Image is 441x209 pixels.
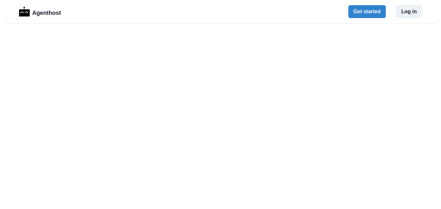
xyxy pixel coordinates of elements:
[32,6,61,17] p: Agenthost
[396,5,422,18] button: Log in
[19,7,30,16] img: Logo
[19,37,422,198] iframe: Bullet Point Generator
[19,6,61,17] a: LogoAgenthost
[348,5,386,18] button: Get started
